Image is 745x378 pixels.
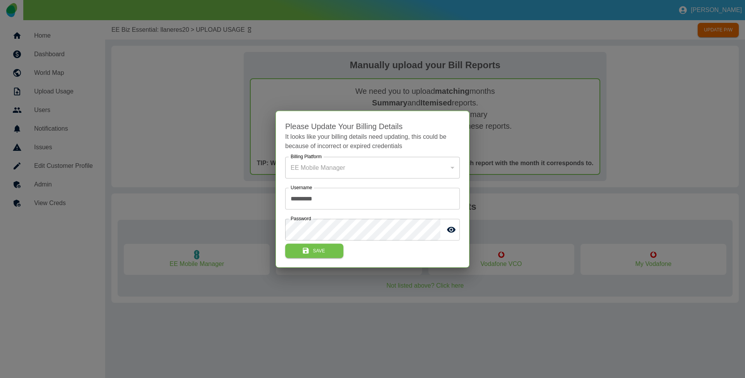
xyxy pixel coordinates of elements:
[291,153,322,160] label: Billing Platform
[291,184,312,191] label: Username
[285,243,343,258] button: Save
[285,120,460,132] h4: Please Update Your Billing Details
[285,157,460,178] div: EE Mobile Manager
[291,215,311,222] label: Password
[444,222,459,237] button: toggle password visibility
[285,132,460,150] p: It looks like your billing details need updating, this could be because of incorrect or expired c...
